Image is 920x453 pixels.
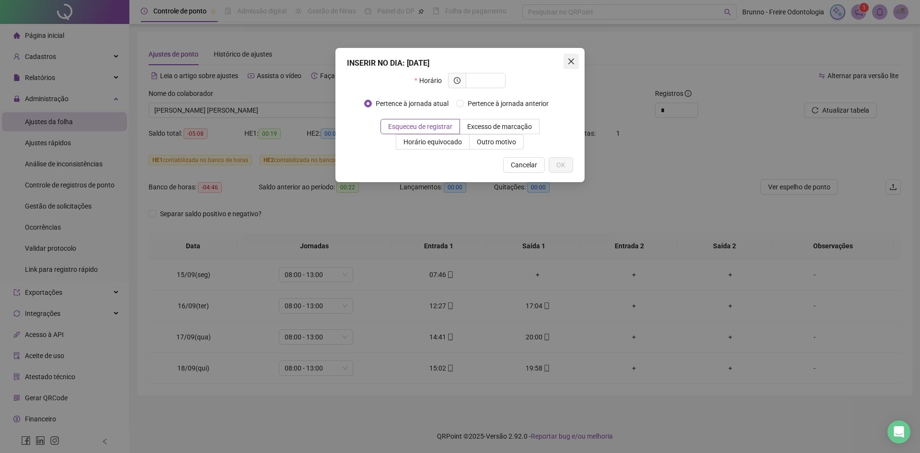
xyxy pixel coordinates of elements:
button: Cancelar [503,157,545,173]
span: Excesso de marcação [467,123,532,130]
span: Esqueceu de registrar [388,123,452,130]
span: Pertence à jornada anterior [464,98,552,109]
div: INSERIR NO DIA : [DATE] [347,58,573,69]
span: close [567,58,575,65]
div: Open Intercom Messenger [887,420,910,443]
button: OK [549,157,573,173]
button: Close [563,54,579,69]
span: Outro motivo [477,138,516,146]
span: clock-circle [454,77,460,84]
span: Horário equivocado [403,138,462,146]
label: Horário [414,73,448,88]
span: Pertence à jornada atual [372,98,452,109]
span: Cancelar [511,160,537,170]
